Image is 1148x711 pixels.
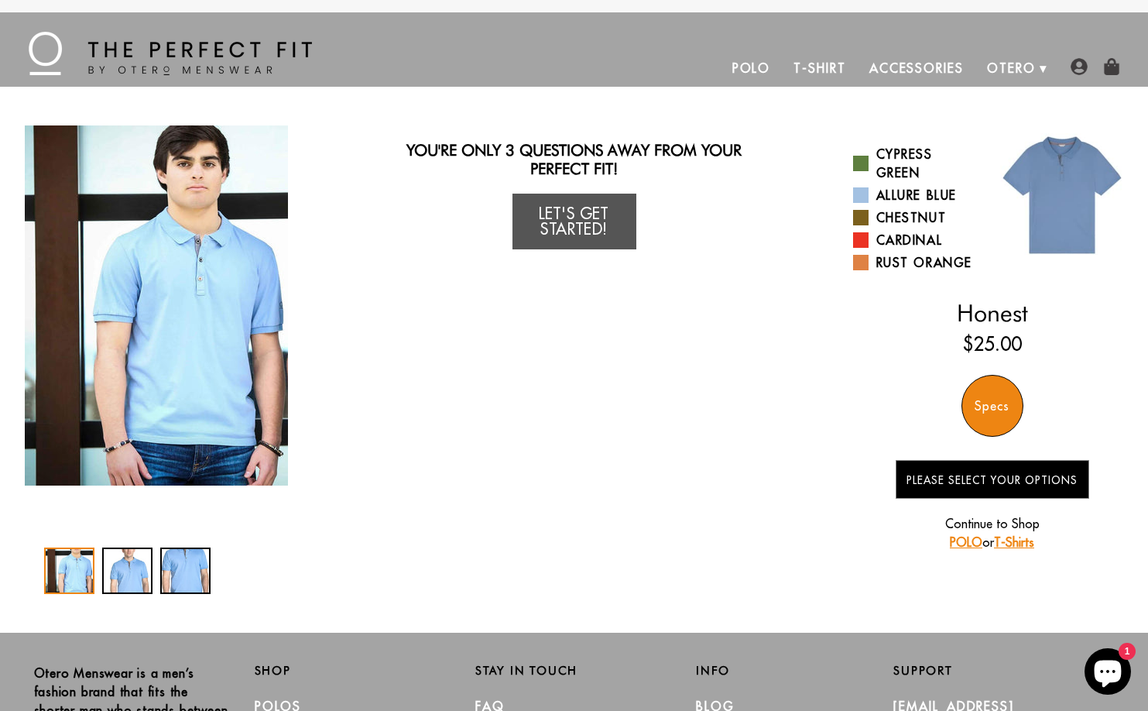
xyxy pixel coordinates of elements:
[853,145,981,182] a: Cypress Green
[29,32,312,75] img: The Perfect Fit - by Otero Menswear - Logo
[853,231,981,249] a: Cardinal
[858,50,975,87] a: Accessories
[696,664,893,678] h2: Info
[950,534,982,550] a: POLO
[961,375,1023,437] div: Specs
[1080,648,1136,699] inbox-online-store-chat: Shopify online store chat
[853,186,981,204] a: Allure Blue
[853,208,981,227] a: Chestnut
[994,534,1034,550] a: T-Shirts
[160,548,211,594] div: 3 / 3
[25,125,288,486] img: honest-polo-allure-blue-action_1024x1024_2x_135ecc35-c8bc-44df-82f4-6e7b0fd9f8ae_340x.jpg
[963,330,1022,358] ins: $25.00
[17,125,296,486] div: 1 / 3
[475,664,673,678] h2: Stay in Touch
[853,253,981,272] a: Rust Orange
[896,460,1089,499] button: Please Select Your Options
[102,548,152,594] div: 2 / 3
[893,664,1114,678] h2: Support
[44,548,94,594] div: 1 / 3
[782,50,857,87] a: T-Shirt
[255,664,452,678] h2: Shop
[512,194,636,249] a: Let's Get Started!
[906,473,1078,487] span: Please Select Your Options
[853,299,1132,327] h2: Honest
[1103,58,1120,75] img: shopping-bag-icon.png
[975,50,1047,87] a: Otero
[896,514,1089,551] p: Continue to Shop or
[992,125,1132,265] img: 023.jpg
[1071,58,1088,75] img: user-account-icon.png
[390,141,758,178] h2: You're only 3 questions away from your perfect fit!
[721,50,783,87] a: Polo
